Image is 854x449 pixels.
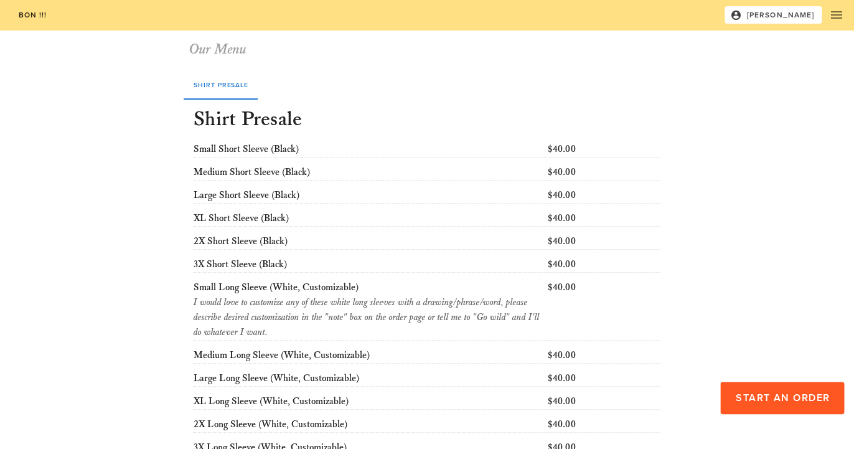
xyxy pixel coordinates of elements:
[194,395,349,407] span: XL Long Sleeve (White, Customizable)
[184,70,258,100] div: Shirt Presale
[545,163,664,182] div: $40.00
[545,415,664,435] div: $40.00
[194,235,288,247] span: 2X Short Sleeve (Black)
[10,6,54,24] a: bon !!!
[545,346,664,366] div: $40.00
[720,382,844,414] button: Start an Order
[189,40,664,60] h1: Our Menu
[545,369,664,389] div: $40.00
[194,212,289,224] span: XL Short Sleeve (Black)
[545,278,664,343] div: $40.00
[734,392,829,404] span: Start an Order
[194,258,287,270] span: 3X Short Sleeve (Black)
[194,372,359,384] span: Large Long Sleeve (White, Customizable)
[545,209,664,229] div: $40.00
[545,232,664,252] div: $40.00
[194,166,310,178] span: Medium Short Sleeve (Black)
[545,186,664,206] div: $40.00
[194,143,299,155] span: Small Short Sleeve (Black)
[194,418,347,430] span: 2X Long Sleeve (White, Customizable)
[191,107,663,135] h3: Shirt Presale
[194,189,299,201] span: Large Short Sleeve (Black)
[17,11,47,19] span: bon !!!
[194,295,543,340] div: I would love to customize any of these white long sleeves with a drawing/phrase/word, please desc...
[194,349,370,361] span: Medium Long Sleeve (White, Customizable)
[725,6,822,24] button: [PERSON_NAME]
[733,9,814,21] span: [PERSON_NAME]
[545,139,664,159] div: $40.00
[194,281,359,293] span: Small Long Sleeve (White, Customizable)
[545,255,664,275] div: $40.00
[545,392,664,412] div: $40.00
